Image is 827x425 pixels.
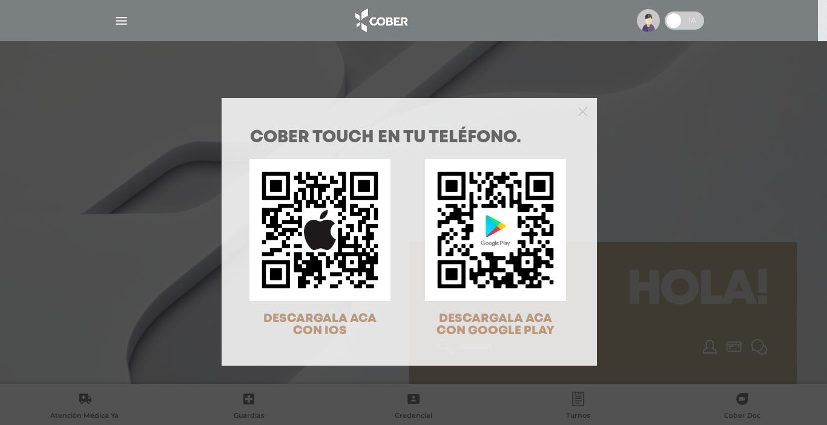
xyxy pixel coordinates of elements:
[437,313,555,337] span: DESCARGALA ACA CON GOOGLE PLAY
[578,105,587,116] button: Close
[425,159,566,300] img: qr-code
[263,313,377,337] span: DESCARGALA ACA CON IOS
[250,130,568,147] h1: COBER TOUCH en tu teléfono.
[249,159,390,300] img: qr-code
